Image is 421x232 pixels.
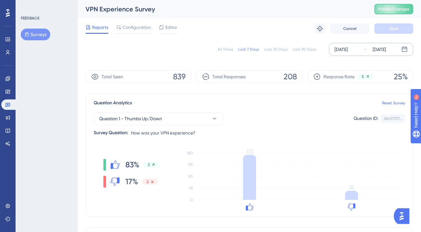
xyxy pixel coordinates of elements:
button: Cancel [330,23,369,34]
iframe: UserGuiding AI Assistant Launcher [394,206,413,226]
span: Configuration [123,23,151,31]
tspan: 45 [189,186,193,190]
span: Reports [92,23,108,31]
tspan: 35 [349,184,354,190]
span: Editor [165,23,177,31]
span: Need Help? [15,2,41,9]
span: 2 [146,179,148,184]
span: 5 [362,74,364,79]
span: Question 1 - Thumbs Up/Down [99,115,162,122]
button: Question 1 - Thumbs Up/Down [94,112,223,125]
tspan: 180 [187,151,193,155]
span: 25% [394,71,408,82]
tspan: 90 [188,174,193,179]
div: [DATE] [373,45,386,53]
span: 839 [173,71,186,82]
span: Save [389,26,398,31]
tspan: 0 [190,198,193,202]
span: Response Rate [323,73,355,81]
span: Publish Changes [378,6,409,12]
a: Reset Survey [382,100,405,106]
div: FEEDBACK [21,16,40,21]
span: 2 [148,162,150,167]
span: Total Responses [212,73,246,81]
button: Surveys [21,29,50,40]
span: 83% [125,160,139,170]
span: Cancel [343,26,357,31]
div: Survey Question: [94,129,128,137]
span: Total Seen [101,73,123,81]
span: 17% [125,176,138,187]
div: All Times [217,47,233,52]
div: [DATE] [334,45,348,53]
div: 9+ [44,3,48,8]
div: Last 90 Days [293,47,316,52]
button: Publish Changes [374,4,413,14]
span: 208 [284,71,297,82]
span: How was your VPN experience? [131,129,195,137]
button: Save [374,23,413,34]
span: Question Analytics [94,99,132,107]
div: 28c57577... [384,116,402,121]
div: Last 7 Days [238,47,259,52]
tspan: 173 [246,148,253,155]
div: Last 30 Days [264,47,287,52]
tspan: 135 [188,162,193,167]
div: Question ID: [354,114,378,123]
div: VPN Experience Survey [86,5,358,14]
